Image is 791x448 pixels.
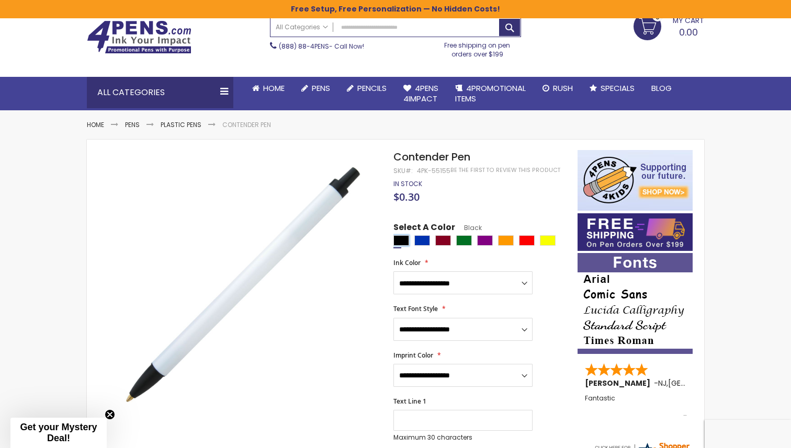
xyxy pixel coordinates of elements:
[581,77,643,100] a: Specials
[244,77,293,100] a: Home
[417,167,450,175] div: 4PK-55155
[222,121,271,129] li: Contender Pen
[270,18,333,36] a: All Categories
[357,83,387,94] span: Pencils
[393,235,409,246] div: Black
[393,433,533,442] p: Maximum 30 characters
[578,213,693,251] img: Free shipping on orders over $199
[393,304,438,313] span: Text Font Style
[553,83,573,94] span: Rush
[585,378,654,388] span: [PERSON_NAME]
[393,190,420,204] span: $0.30
[393,179,422,188] span: In stock
[393,166,413,175] strong: SKU
[705,420,791,448] iframe: Google Customer Reviews
[455,223,482,232] span: Black
[578,253,693,354] img: font-personalization-examples
[455,83,526,104] span: 4PROMOTIONAL ITEMS
[540,235,556,246] div: Yellow
[87,120,104,129] a: Home
[338,77,395,100] a: Pencils
[125,120,140,129] a: Pens
[161,120,201,129] a: Plastic Pens
[601,83,635,94] span: Specials
[434,37,522,58] div: Free shipping on pen orders over $199
[393,397,426,406] span: Text Line 1
[658,378,666,388] span: NJ
[498,235,514,246] div: Orange
[456,235,472,246] div: Green
[534,77,581,100] a: Rush
[87,77,233,108] div: All Categories
[519,235,535,246] div: Red
[651,83,672,94] span: Blog
[634,13,704,39] a: 0.00 0
[393,222,455,236] span: Select A Color
[393,351,433,360] span: Imprint Color
[477,235,493,246] div: Purple
[654,378,745,388] span: - ,
[108,149,379,420] img: black-the_contender_pen.jpg
[668,378,745,388] span: [GEOGRAPHIC_DATA]
[393,180,422,188] div: Availability
[585,395,686,417] div: Fantastic
[263,83,285,94] span: Home
[20,422,97,443] span: Get your Mystery Deal!
[447,77,534,111] a: 4PROMOTIONALITEMS
[679,26,698,39] span: 0.00
[312,83,330,94] span: Pens
[435,235,451,246] div: Burgundy
[393,150,470,164] span: Contender Pen
[395,77,447,111] a: 4Pens4impact
[276,23,328,31] span: All Categories
[414,235,430,246] div: Blue
[279,42,329,51] a: (888) 88-4PENS
[450,166,560,174] a: Be the first to review this product
[105,409,115,420] button: Close teaser
[10,418,107,448] div: Get your Mystery Deal!Close teaser
[403,83,438,104] span: 4Pens 4impact
[279,42,364,51] span: - Call Now!
[393,258,421,267] span: Ink Color
[578,150,693,211] img: 4pens 4 kids
[293,77,338,100] a: Pens
[643,77,680,100] a: Blog
[87,20,191,54] img: 4Pens Custom Pens and Promotional Products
